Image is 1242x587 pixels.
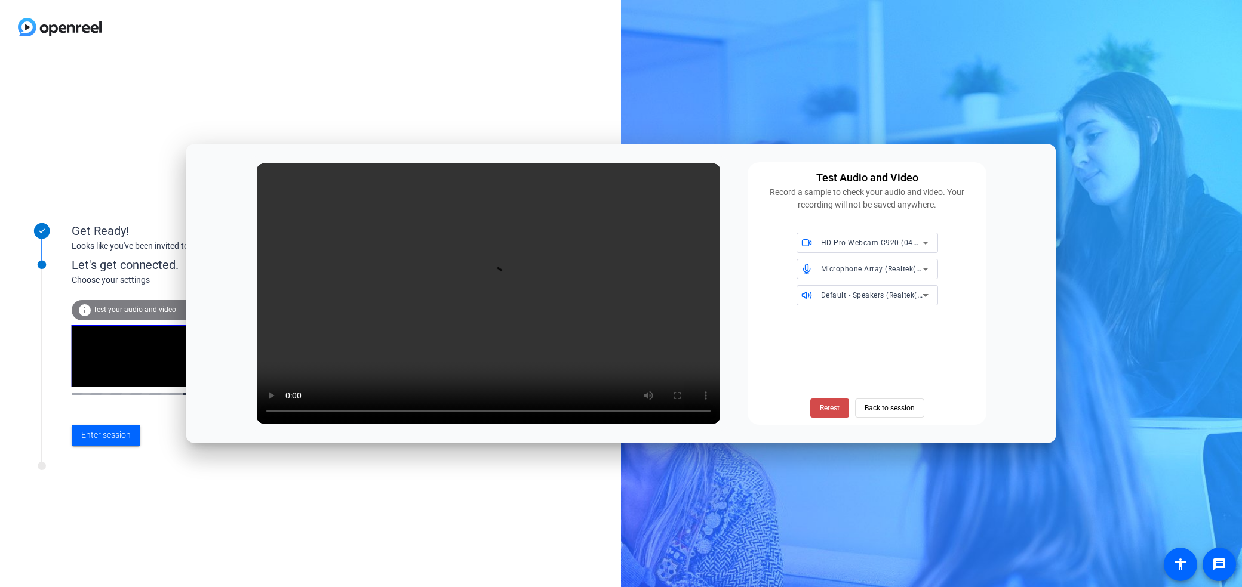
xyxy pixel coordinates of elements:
div: Get Ready! [72,222,310,240]
span: Test your audio and video [93,305,176,314]
button: Back to session [855,398,924,418]
span: Default - Speakers (Realtek(R) Audio) [821,290,950,299]
div: Looks like you've been invited to join [72,240,310,252]
div: Test Audio and Video [816,169,918,186]
span: Microphone Array (Realtek(R) Audio) [821,264,949,273]
mat-icon: accessibility [1173,557,1188,571]
div: Choose your settings [72,274,335,286]
span: HD Pro Webcam C920 (046d:08e5) [821,237,944,247]
span: Back to session [865,397,915,419]
button: Retest [810,398,849,418]
div: Let's get connected. [72,256,335,274]
span: Enter session [81,429,131,441]
div: Record a sample to check your audio and video. Your recording will not be saved anywhere. [755,186,979,211]
mat-icon: info [78,303,92,317]
mat-icon: message [1212,557,1226,571]
span: Retest [820,403,840,413]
